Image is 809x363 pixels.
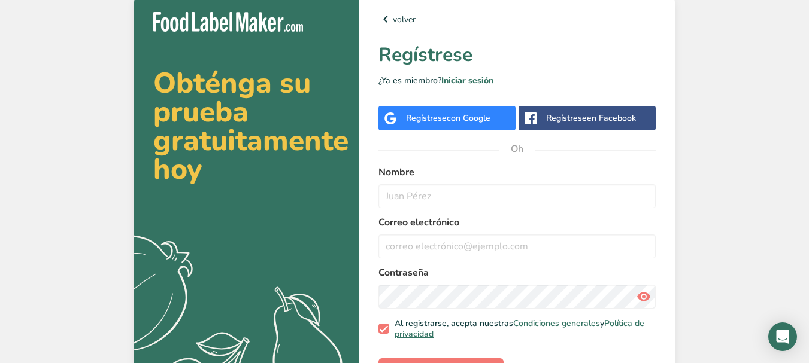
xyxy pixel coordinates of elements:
a: Iniciar sesión [441,75,493,86]
img: Fabricante de etiquetas para alimentos [153,12,303,32]
input: Juan Pérez [378,184,656,208]
font: Contraseña [378,266,429,279]
font: con Google [447,112,490,124]
font: y [600,318,604,329]
font: Regístrese [546,112,587,124]
div: Open Intercom Messenger [768,322,797,351]
font: Regístrese [378,42,472,68]
font: Correo electrónico [378,216,459,229]
font: prueba gratuitamente [153,92,349,160]
font: ¿Ya es miembro? [378,75,441,86]
font: hoy [153,150,202,189]
font: Al registrarse, acepta nuestras [395,318,513,329]
input: correo electrónico@ejemplo.com [378,234,656,258]
a: Condiciones generales [513,318,600,329]
a: volver [378,12,656,26]
font: volver [393,14,416,25]
font: en Facebook [587,112,636,124]
font: Nombre [378,166,414,179]
font: Obténga su [153,63,311,103]
a: Política de privacidad [395,318,644,340]
font: Oh [511,142,523,155]
font: Regístrese [406,112,447,124]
